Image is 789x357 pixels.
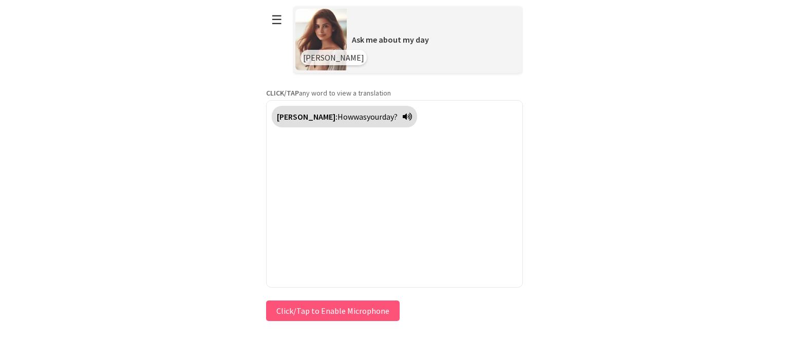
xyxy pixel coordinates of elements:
span: How [337,111,353,122]
span: Ask me about my day [352,34,429,45]
p: any word to view a translation [266,88,523,98]
span: [PERSON_NAME] [303,52,364,63]
img: Scenario Image [295,9,347,70]
strong: CLICK/TAP [266,88,299,98]
span: your [367,111,382,122]
button: Click/Tap to Enable Microphone [266,300,400,321]
button: ☰ [266,7,288,33]
strong: [PERSON_NAME]: [277,111,337,122]
span: was [353,111,367,122]
span: day? [382,111,398,122]
div: Click to translate [272,106,417,127]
